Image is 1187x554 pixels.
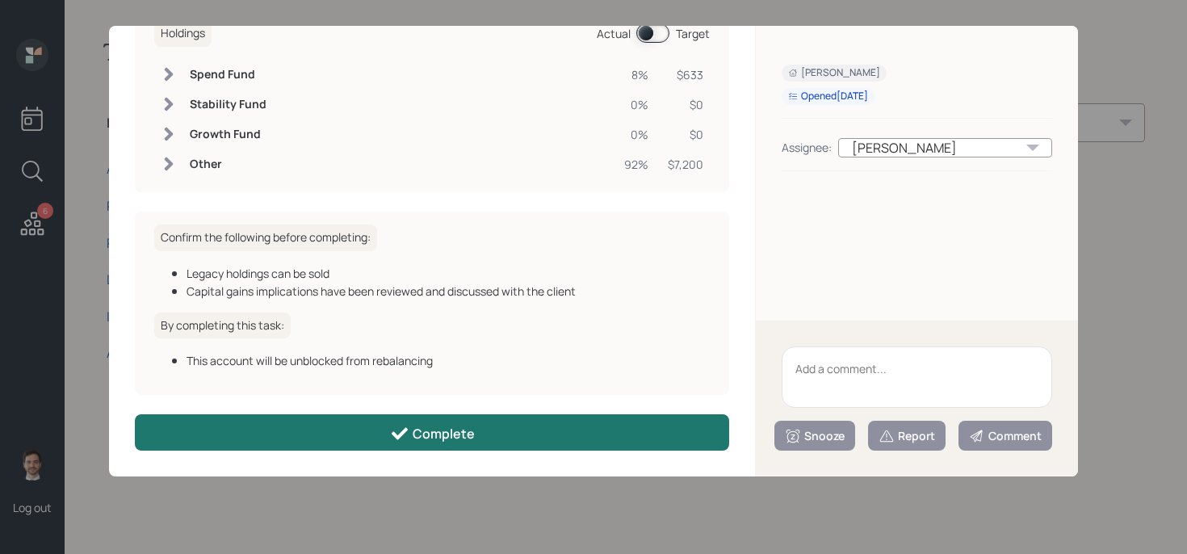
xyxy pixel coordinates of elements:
div: Assignee: [782,139,832,156]
button: Snooze [774,421,855,451]
div: Opened [DATE] [788,90,868,103]
div: $633 [668,66,703,83]
h6: Growth Fund [190,128,266,141]
div: Comment [969,428,1042,444]
h6: Other [190,157,266,171]
div: $0 [668,126,703,143]
button: Report [868,421,946,451]
button: Complete [135,414,729,451]
div: Legacy holdings can be sold [187,265,710,282]
div: 0% [624,126,648,143]
div: $0 [668,96,703,113]
div: This account will be unblocked from rebalancing [187,352,710,369]
h6: By completing this task: [154,313,291,339]
h6: Stability Fund [190,98,266,111]
div: $7,200 [668,156,703,173]
h6: Holdings [154,20,212,47]
div: Target [676,25,710,42]
div: 0% [624,96,648,113]
div: 92% [624,156,648,173]
div: Actual [597,25,631,42]
div: Snooze [785,428,845,444]
h6: Confirm the following before completing: [154,225,377,251]
div: Report [879,428,935,444]
h6: Spend Fund [190,68,266,82]
button: Comment [958,421,1052,451]
div: 8% [624,66,648,83]
div: [PERSON_NAME] [788,66,880,80]
div: Complete [390,424,475,443]
div: [PERSON_NAME] [838,138,1052,157]
div: Capital gains implications have been reviewed and discussed with the client [187,283,710,300]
